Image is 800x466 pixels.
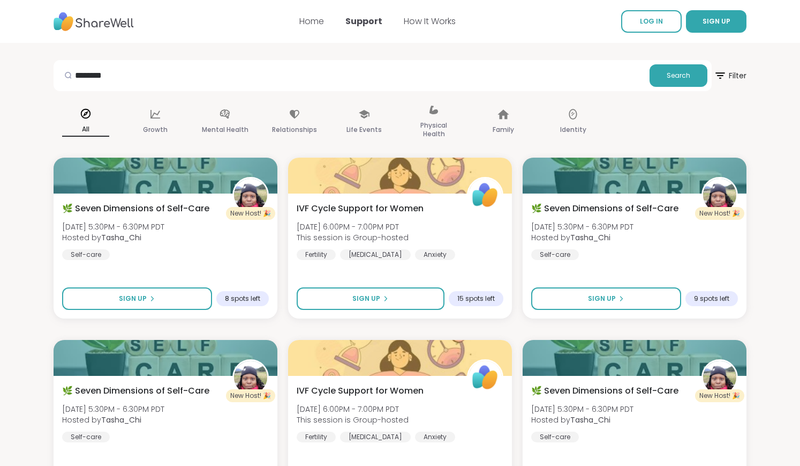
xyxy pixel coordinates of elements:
[695,207,744,220] div: New Host! 🎉
[469,179,502,212] img: ShareWell
[101,415,141,425] b: Tasha_Chi
[62,232,164,243] span: Hosted by
[415,249,455,260] div: Anxiety
[640,17,663,26] span: LOG IN
[695,389,744,402] div: New Host! 🎉
[119,294,147,304] span: Sign Up
[234,179,267,212] img: Tasha_Chi
[714,60,746,91] button: Filter
[352,294,380,304] span: Sign Up
[62,202,209,215] span: 🌿 Seven Dimensions of Self-Care
[226,389,275,402] div: New Host! 🎉
[202,123,248,136] p: Mental Health
[340,432,411,442] div: [MEDICAL_DATA]
[667,71,690,80] span: Search
[588,294,616,304] span: Sign Up
[531,249,579,260] div: Self-care
[703,361,736,394] img: Tasha_Chi
[531,287,681,310] button: Sign Up
[226,207,275,220] div: New Host! 🎉
[410,119,457,140] p: Physical Health
[62,384,209,397] span: 🌿 Seven Dimensions of Self-Care
[62,123,109,137] p: All
[62,415,164,425] span: Hosted by
[694,294,729,303] span: 9 spots left
[560,123,586,136] p: Identity
[703,17,730,26] span: SIGN UP
[297,249,336,260] div: Fertility
[62,404,164,415] span: [DATE] 5:30PM - 6:30PM PDT
[469,361,502,394] img: ShareWell
[404,15,456,27] a: How It Works
[531,432,579,442] div: Self-care
[62,432,110,442] div: Self-care
[297,202,424,215] span: IVF Cycle Support for Women
[143,123,168,136] p: Growth
[234,361,267,394] img: Tasha_Chi
[621,10,682,33] a: LOG IN
[493,123,514,136] p: Family
[62,221,164,232] span: [DATE] 5:30PM - 6:30PM PDT
[570,232,610,243] b: Tasha_Chi
[62,249,110,260] div: Self-care
[297,232,409,243] span: This session is Group-hosted
[650,64,707,87] button: Search
[415,432,455,442] div: Anxiety
[299,15,324,27] a: Home
[531,221,633,232] span: [DATE] 5:30PM - 6:30PM PDT
[272,123,317,136] p: Relationships
[457,294,495,303] span: 15 spots left
[703,179,736,212] img: Tasha_Chi
[297,432,336,442] div: Fertility
[54,7,134,36] img: ShareWell Nav Logo
[297,221,409,232] span: [DATE] 6:00PM - 7:00PM PDT
[101,232,141,243] b: Tasha_Chi
[62,287,212,310] button: Sign Up
[297,384,424,397] span: IVF Cycle Support for Women
[531,232,633,243] span: Hosted by
[714,63,746,88] span: Filter
[531,415,633,425] span: Hosted by
[345,15,382,27] a: Support
[531,384,678,397] span: 🌿 Seven Dimensions of Self-Care
[686,10,746,33] button: SIGN UP
[297,287,444,310] button: Sign Up
[297,404,409,415] span: [DATE] 6:00PM - 7:00PM PDT
[346,123,382,136] p: Life Events
[531,404,633,415] span: [DATE] 5:30PM - 6:30PM PDT
[570,415,610,425] b: Tasha_Chi
[225,294,260,303] span: 8 spots left
[297,415,409,425] span: This session is Group-hosted
[531,202,678,215] span: 🌿 Seven Dimensions of Self-Care
[340,249,411,260] div: [MEDICAL_DATA]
